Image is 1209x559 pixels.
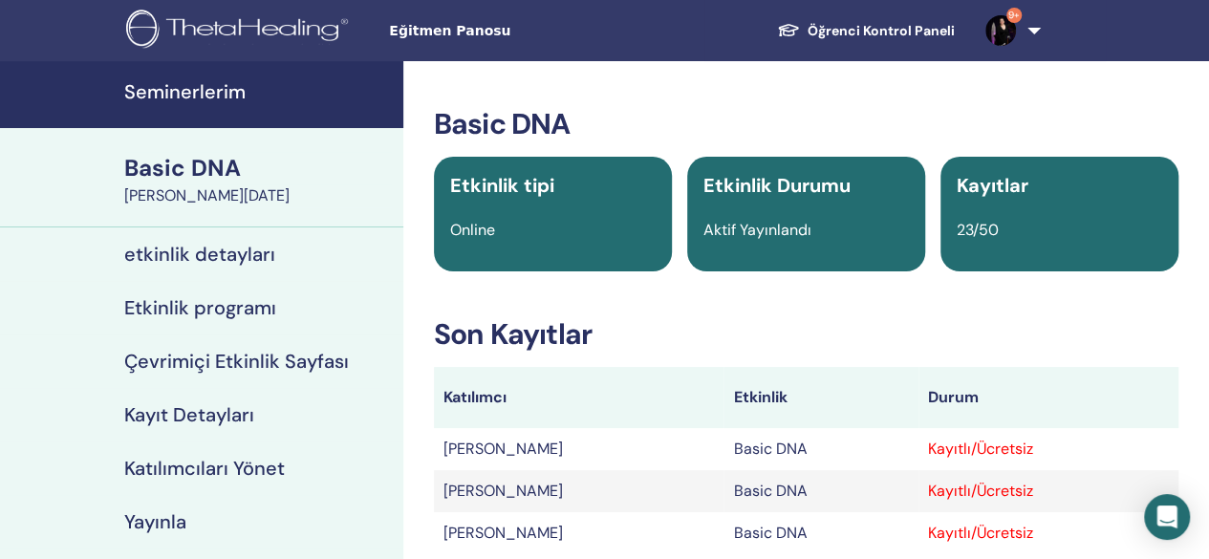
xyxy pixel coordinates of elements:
[928,480,1169,503] div: Kayıtlı/Ücretsiz
[124,184,392,207] div: [PERSON_NAME][DATE]
[777,22,800,38] img: graduation-cap-white.svg
[434,512,724,554] td: [PERSON_NAME]
[124,457,285,480] h4: Katılımcıları Yönet
[957,173,1028,198] span: Kayıtlar
[434,317,1178,352] h3: Son Kayıtlar
[957,220,999,240] span: 23/50
[985,15,1016,46] img: default.jpg
[703,173,851,198] span: Etkinlik Durumu
[1006,8,1022,23] span: 9+
[124,296,276,319] h4: Etkinlik programı
[434,107,1178,141] h3: Basic DNA
[124,403,254,426] h4: Kayıt Detayları
[434,470,724,512] td: [PERSON_NAME]
[124,350,349,373] h4: Çevrimiçi Etkinlik Sayfası
[434,428,724,470] td: [PERSON_NAME]
[124,243,275,266] h4: etkinlik detayları
[389,21,676,41] span: Eğitmen Panosu
[928,522,1169,545] div: Kayıtlı/Ücretsiz
[450,220,495,240] span: Online
[918,367,1178,428] th: Durum
[450,173,554,198] span: Etkinlik tipi
[723,428,918,470] td: Basic DNA
[762,13,970,49] a: Öğrenci Kontrol Paneli
[1144,494,1190,540] div: Open Intercom Messenger
[928,438,1169,461] div: Kayıtlı/Ücretsiz
[703,220,811,240] span: Aktif Yayınlandı
[113,152,403,207] a: Basic DNA[PERSON_NAME][DATE]
[434,367,724,428] th: Katılımcı
[723,512,918,554] td: Basic DNA
[126,10,355,53] img: logo.png
[723,470,918,512] td: Basic DNA
[124,80,392,103] h4: Seminerlerim
[124,152,392,184] div: Basic DNA
[124,510,186,533] h4: Yayınla
[723,367,918,428] th: Etkinlik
